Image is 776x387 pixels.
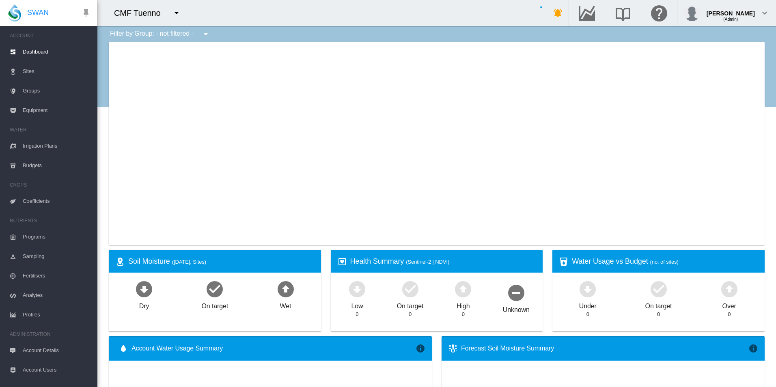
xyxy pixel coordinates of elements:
[347,279,367,299] md-icon: icon-arrow-down-bold-circle
[586,311,589,318] div: 0
[131,344,416,353] span: Account Water Usage Summary
[172,259,206,265] span: ([DATE], Sites)
[649,8,669,18] md-icon: Click here for help
[23,247,91,266] span: Sampling
[577,8,597,18] md-icon: Go to the Data Hub
[205,279,224,299] md-icon: icon-checkbox-marked-circle
[23,341,91,360] span: Account Details
[462,311,465,318] div: 0
[168,5,185,21] button: icon-menu-down
[503,302,530,314] div: Unknown
[23,62,91,81] span: Sites
[553,8,563,18] md-icon: icon-bell-ring
[10,178,91,191] span: CROPS
[10,123,91,136] span: WATER
[760,8,770,18] md-icon: icon-chevron-down
[657,311,660,318] div: 0
[578,279,597,299] md-icon: icon-arrow-down-bold-circle
[613,8,633,18] md-icon: Search the knowledge base
[172,8,181,18] md-icon: icon-menu-down
[10,328,91,341] span: ADMINISTRATION
[409,311,412,318] div: 0
[507,283,526,302] md-icon: icon-minus-circle
[23,81,91,101] span: Groups
[350,256,537,267] div: Health Summary
[720,279,739,299] md-icon: icon-arrow-up-bold-circle
[128,256,315,267] div: Soil Moisture
[23,136,91,156] span: Irrigation Plans
[114,7,168,19] div: CMF Tuenno
[728,311,731,318] div: 0
[397,299,424,311] div: On target
[23,191,91,211] span: Coefficients
[10,29,91,42] span: ACCOUNT
[457,299,470,311] div: High
[453,279,473,299] md-icon: icon-arrow-up-bold-circle
[650,259,679,265] span: (no. of sites)
[707,6,755,14] div: [PERSON_NAME]
[201,299,228,311] div: On target
[104,26,216,42] div: Filter by Group: - not filtered -
[134,279,154,299] md-icon: icon-arrow-down-bold-circle
[416,344,425,353] md-icon: icon-information
[723,17,738,21] span: (Admin)
[276,279,295,299] md-icon: icon-arrow-up-bold-circle
[550,5,566,21] button: icon-bell-ring
[23,227,91,247] span: Programs
[722,299,736,311] div: Over
[406,259,449,265] span: (Sentinel-2 | NDVI)
[23,286,91,305] span: Analytes
[351,299,363,311] div: Low
[448,344,458,353] md-icon: icon-thermometer-lines
[139,299,149,311] div: Dry
[10,214,91,227] span: NUTRIENTS
[201,29,211,39] md-icon: icon-menu-down
[23,305,91,325] span: Profiles
[27,8,49,18] span: SWAN
[401,279,420,299] md-icon: icon-checkbox-marked-circle
[23,42,91,62] span: Dashboard
[337,257,347,267] md-icon: icon-heart-box-outline
[649,279,668,299] md-icon: icon-checkbox-marked-circle
[23,156,91,175] span: Budgets
[81,8,91,18] md-icon: icon-pin
[748,344,758,353] md-icon: icon-information
[23,266,91,286] span: Fertilisers
[8,4,21,21] img: SWAN-Landscape-Logo-Colour-drop.png
[579,299,597,311] div: Under
[684,5,700,21] img: profile.jpg
[119,344,128,353] md-icon: icon-water
[461,344,748,353] div: Forecast Soil Moisture Summary
[23,360,91,380] span: Account Users
[23,101,91,120] span: Equipment
[645,299,672,311] div: On target
[356,311,358,318] div: 0
[572,256,758,267] div: Water Usage vs Budget
[198,26,214,42] button: icon-menu-down
[559,257,569,267] md-icon: icon-cup-water
[115,257,125,267] md-icon: icon-map-marker-radius
[280,299,291,311] div: Wet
